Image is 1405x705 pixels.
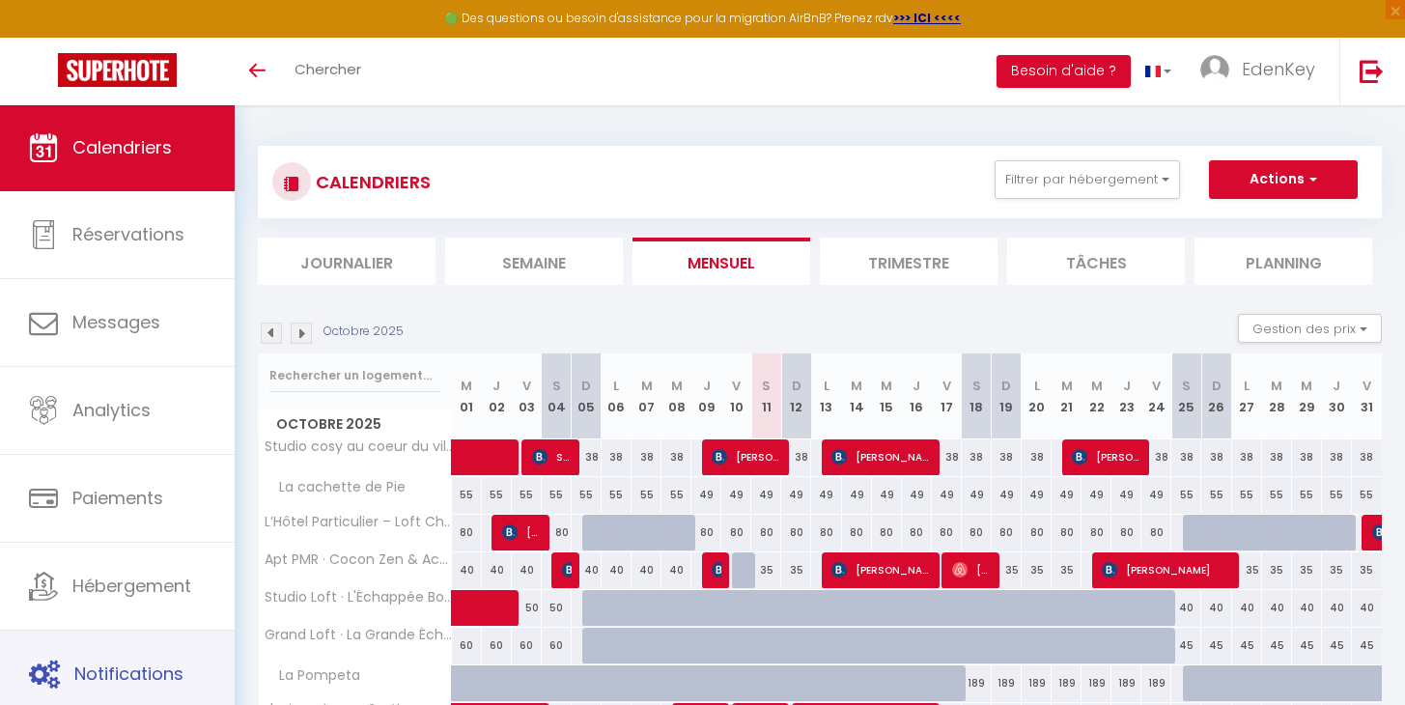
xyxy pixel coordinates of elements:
th: 30 [1322,353,1352,439]
li: Tâches [1007,238,1185,285]
th: 04 [542,353,572,439]
div: 80 [872,515,902,550]
div: 40 [1352,590,1382,626]
div: 38 [1201,439,1231,475]
span: Studio Loft · L'Échappée Bohème [262,590,455,605]
span: [PERSON_NAME] [712,438,781,475]
div: 35 [1292,552,1322,588]
abbr: S [972,377,981,395]
span: [PERSON_NAME] [952,551,992,588]
abbr: L [824,377,829,395]
span: Sebastien Ou [PERSON_NAME] [532,438,572,475]
abbr: M [1061,377,1073,395]
div: 40 [1201,590,1231,626]
span: EdenKey [1242,57,1315,81]
div: 38 [602,439,632,475]
div: 49 [1111,477,1141,513]
div: 80 [721,515,751,550]
div: 49 [902,477,932,513]
div: 80 [1052,515,1082,550]
th: 03 [512,353,542,439]
li: Mensuel [632,238,810,285]
div: 189 [1052,665,1082,701]
abbr: D [581,377,591,395]
div: 80 [962,515,992,550]
span: Studio cosy au coeur du village [262,439,455,454]
div: 49 [992,477,1022,513]
div: 49 [962,477,992,513]
span: Calendriers [72,135,172,159]
button: Actions [1209,160,1358,199]
span: Grand Loft · La Grande Échappée Bohème [262,628,455,642]
div: 60 [512,628,542,663]
span: L’Hôtel Particulier – Loft Chic au Cœur d’Orange [262,515,455,529]
div: 40 [1292,590,1322,626]
th: 20 [1022,353,1052,439]
span: La cachette de Pie [262,477,410,498]
span: [PERSON_NAME] [831,438,931,475]
div: 45 [1352,628,1382,663]
span: Apt PMR · Cocon Zen & Accessible [262,552,455,567]
div: 35 [992,552,1022,588]
abbr: M [461,377,472,395]
abbr: J [703,377,711,395]
div: 35 [1052,552,1082,588]
div: 80 [902,515,932,550]
div: 55 [572,477,602,513]
div: 35 [1232,552,1262,588]
div: 45 [1322,628,1352,663]
input: Rechercher un logement... [269,358,440,393]
th: 01 [452,353,482,439]
p: Octobre 2025 [323,323,404,341]
th: 06 [602,353,632,439]
div: 38 [661,439,691,475]
abbr: M [881,377,892,395]
div: 49 [1022,477,1052,513]
th: 16 [902,353,932,439]
th: 10 [721,353,751,439]
abbr: V [522,377,531,395]
div: 80 [751,515,781,550]
div: 38 [1322,439,1352,475]
div: 55 [1292,477,1322,513]
div: 49 [691,477,721,513]
th: 05 [572,353,602,439]
div: 38 [1141,439,1171,475]
div: 45 [1292,628,1322,663]
abbr: S [762,377,771,395]
abbr: V [942,377,951,395]
abbr: M [1091,377,1103,395]
div: 40 [482,552,512,588]
span: [PERSON_NAME] [1072,438,1141,475]
div: 55 [1171,477,1201,513]
img: ... [1200,55,1229,84]
span: Notifications [74,662,183,686]
span: Paiements [72,486,163,510]
div: 38 [1171,439,1201,475]
div: 80 [542,515,572,550]
div: 45 [1262,628,1292,663]
th: 11 [751,353,781,439]
div: 55 [1262,477,1292,513]
div: 40 [452,552,482,588]
abbr: L [1034,377,1040,395]
abbr: D [792,377,801,395]
div: 60 [482,628,512,663]
div: 38 [1022,439,1052,475]
th: 12 [781,353,811,439]
th: 09 [691,353,721,439]
a: >>> ICI <<<< [893,10,961,26]
li: Semaine [445,238,623,285]
div: 55 [1201,477,1231,513]
abbr: M [851,377,862,395]
div: 40 [1232,590,1262,626]
th: 24 [1141,353,1171,439]
div: 55 [632,477,661,513]
abbr: M [671,377,683,395]
th: 21 [1052,353,1082,439]
abbr: L [613,377,619,395]
div: 38 [1262,439,1292,475]
div: 80 [811,515,841,550]
div: 49 [1082,477,1111,513]
div: 80 [691,515,721,550]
